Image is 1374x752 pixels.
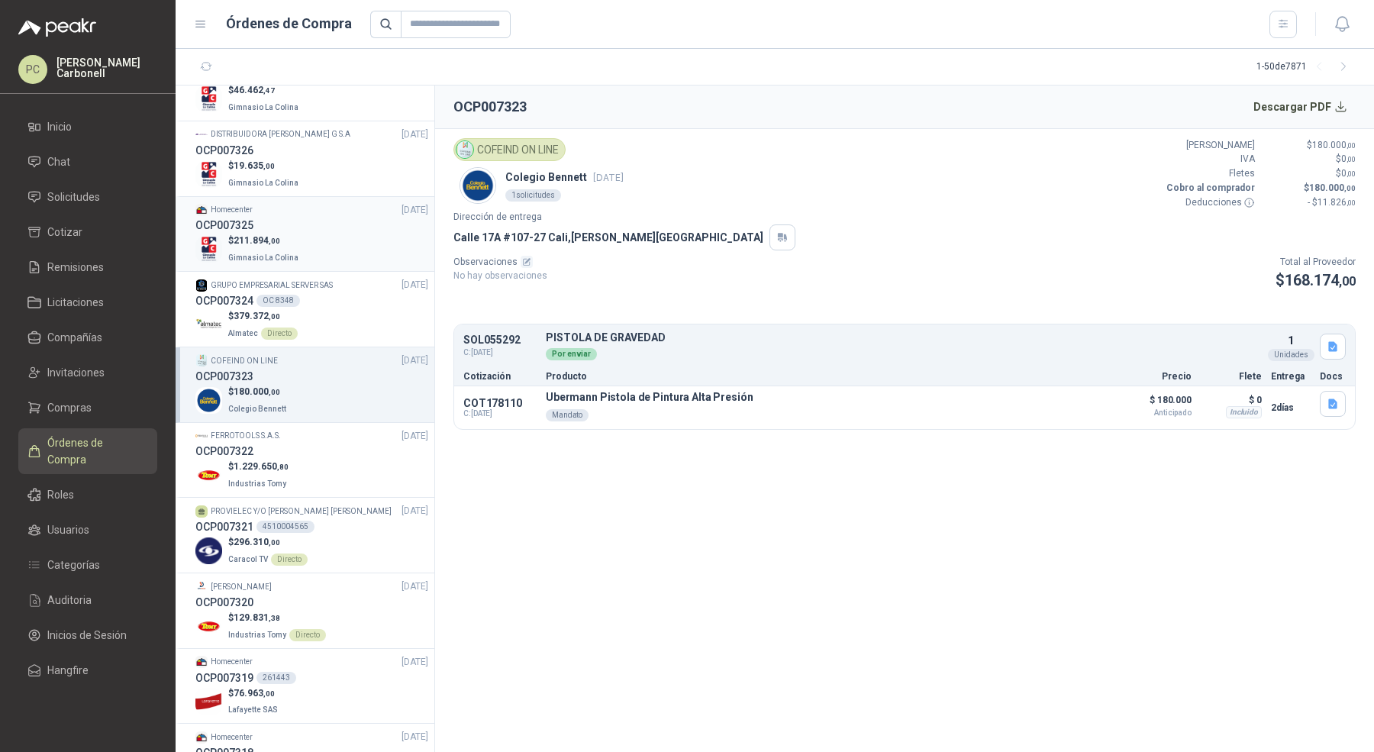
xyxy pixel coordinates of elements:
[228,103,298,111] span: Gimnasio La Colina
[1115,391,1192,417] p: $ 180.000
[453,210,1356,224] p: Dirección de entrega
[18,358,157,387] a: Invitaciones
[47,434,143,468] span: Órdenes de Compra
[195,204,208,216] img: Company Logo
[228,535,308,550] p: $
[234,537,280,547] span: 296.310
[263,689,275,698] span: ,00
[1163,152,1255,166] p: IVA
[195,353,428,416] a: Company LogoCOFEIND ON LINE[DATE] OCP007323Company Logo$180.000,00Colegio Bennett
[463,372,537,381] p: Cotización
[402,429,428,444] span: [DATE]
[269,312,280,321] span: ,00
[463,397,537,409] p: COT178110
[453,255,547,269] p: Observaciones
[263,86,275,95] span: ,47
[1245,92,1356,122] button: Descargar PDF
[18,288,157,317] a: Licitaciones
[228,705,278,714] span: Lafayette SAS
[1344,184,1356,192] span: ,00
[18,393,157,422] a: Compras
[195,368,253,385] h3: OCP007323
[47,364,105,381] span: Invitaciones
[18,218,157,247] a: Cotizar
[211,279,333,292] p: GRUPO EMPRESARIAL SERVER SAS
[228,309,298,324] p: $
[195,688,222,715] img: Company Logo
[546,391,753,403] p: Ubermann Pistola de Pintura Alta Presión
[195,354,208,366] img: Company Logo
[269,538,280,547] span: ,00
[505,169,624,186] p: Colegio Bennett
[269,388,280,396] span: ,00
[234,612,280,623] span: 129.831
[234,160,275,171] span: 19.635
[1309,182,1356,193] span: 180.000
[18,253,157,282] a: Remisiones
[277,463,289,471] span: ,80
[228,159,302,173] p: $
[1256,55,1356,79] div: 1 - 50 de 7871
[18,112,157,141] a: Inicio
[47,153,70,170] span: Chat
[1271,372,1311,381] p: Entrega
[18,621,157,650] a: Inicios de Sesión
[1163,166,1255,181] p: Fletes
[228,460,289,474] p: $
[402,504,428,518] span: [DATE]
[463,409,537,418] span: C: [DATE]
[195,594,253,611] h3: OCP007320
[1276,255,1356,269] p: Total al Proveedor
[1226,406,1262,418] div: Incluido
[18,55,47,84] div: PC
[256,672,296,684] div: 261443
[47,189,100,205] span: Solicitudes
[1285,271,1356,289] span: 168.174
[463,347,537,359] span: C: [DATE]
[47,118,72,135] span: Inicio
[1339,274,1356,289] span: ,00
[47,294,104,311] span: Licitaciones
[195,462,222,489] img: Company Logo
[195,537,222,564] img: Company Logo
[1268,349,1314,361] div: Unidades
[195,236,222,263] img: Company Logo
[56,57,157,79] p: [PERSON_NAME] Carbonell
[195,613,222,640] img: Company Logo
[456,141,473,158] img: Company Logo
[47,662,89,679] span: Hangfire
[228,405,286,413] span: Colegio Bennett
[228,329,258,337] span: Almatec
[47,592,92,608] span: Auditoria
[195,518,253,535] h3: OCP007321
[1312,140,1356,150] span: 180.000
[263,162,275,170] span: ,00
[18,428,157,474] a: Órdenes de Compra
[453,269,547,283] p: No hay observaciones
[1320,372,1346,381] p: Docs
[1341,153,1356,164] span: 0
[47,557,100,573] span: Categorías
[402,579,428,594] span: [DATE]
[1347,169,1356,178] span: ,00
[195,217,253,234] h3: OCP007325
[195,429,428,492] a: Company LogoFERROTOOLS S.A.S.[DATE] OCP007322Company Logo$1.229.650,80Industrias Tomy
[593,172,624,183] span: [DATE]
[18,18,96,37] img: Logo peakr
[271,554,308,566] div: Directo
[195,161,222,188] img: Company Logo
[256,295,300,307] div: OC 8348
[18,586,157,615] a: Auditoria
[1163,138,1255,153] p: [PERSON_NAME]
[228,179,298,187] span: Gimnasio La Colina
[1264,166,1356,181] p: $
[211,128,350,140] p: DISTRIBUIDORA [PERSON_NAME] G S.A
[1341,168,1356,179] span: 0
[1347,141,1356,150] span: ,00
[195,387,222,414] img: Company Logo
[1264,138,1356,153] p: $
[228,385,289,399] p: $
[1347,155,1356,163] span: ,00
[228,611,326,625] p: $
[195,128,208,140] img: Company Logo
